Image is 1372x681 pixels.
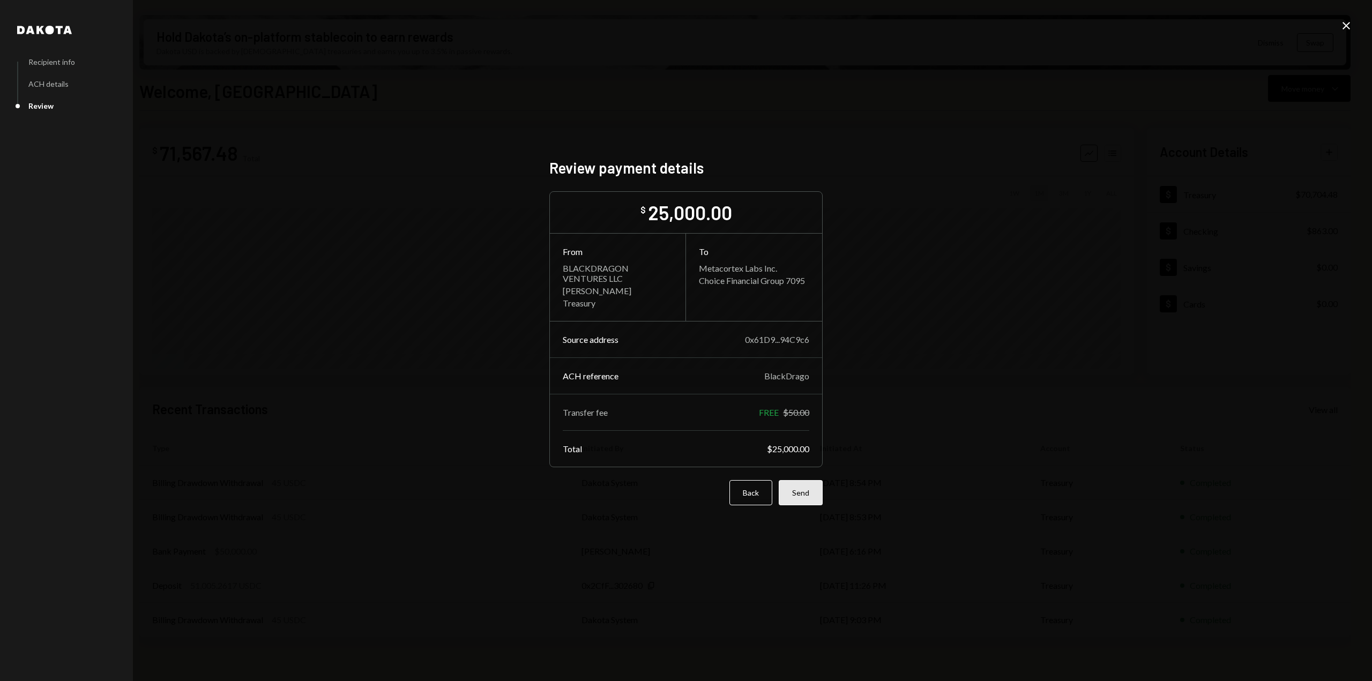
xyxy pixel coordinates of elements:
div: ACH details [28,79,69,88]
div: Transfer fee [563,407,608,417]
div: BlackDrago [764,371,809,381]
div: Metacortex Labs Inc. [699,263,809,273]
h2: Review payment details [549,158,823,178]
div: Source address [563,334,618,345]
button: Back [729,480,772,505]
div: Recipient info [28,57,75,66]
div: 0x61D9...94C9c6 [745,334,809,345]
div: 25,000.00 [648,200,732,224]
div: Total [563,444,582,454]
div: To [699,246,809,257]
div: FREE [759,407,779,417]
div: Review [28,101,54,110]
div: $50.00 [783,407,809,417]
button: Send [779,480,823,505]
div: $25,000.00 [767,444,809,454]
div: $ [640,205,646,215]
div: BLACKDRAGON VENTURES LLC [563,263,673,283]
div: Treasury [563,298,673,308]
div: From [563,246,673,257]
div: ACH reference [563,371,618,381]
div: [PERSON_NAME] [563,286,673,296]
div: Choice Financial Group 7095 [699,275,809,286]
